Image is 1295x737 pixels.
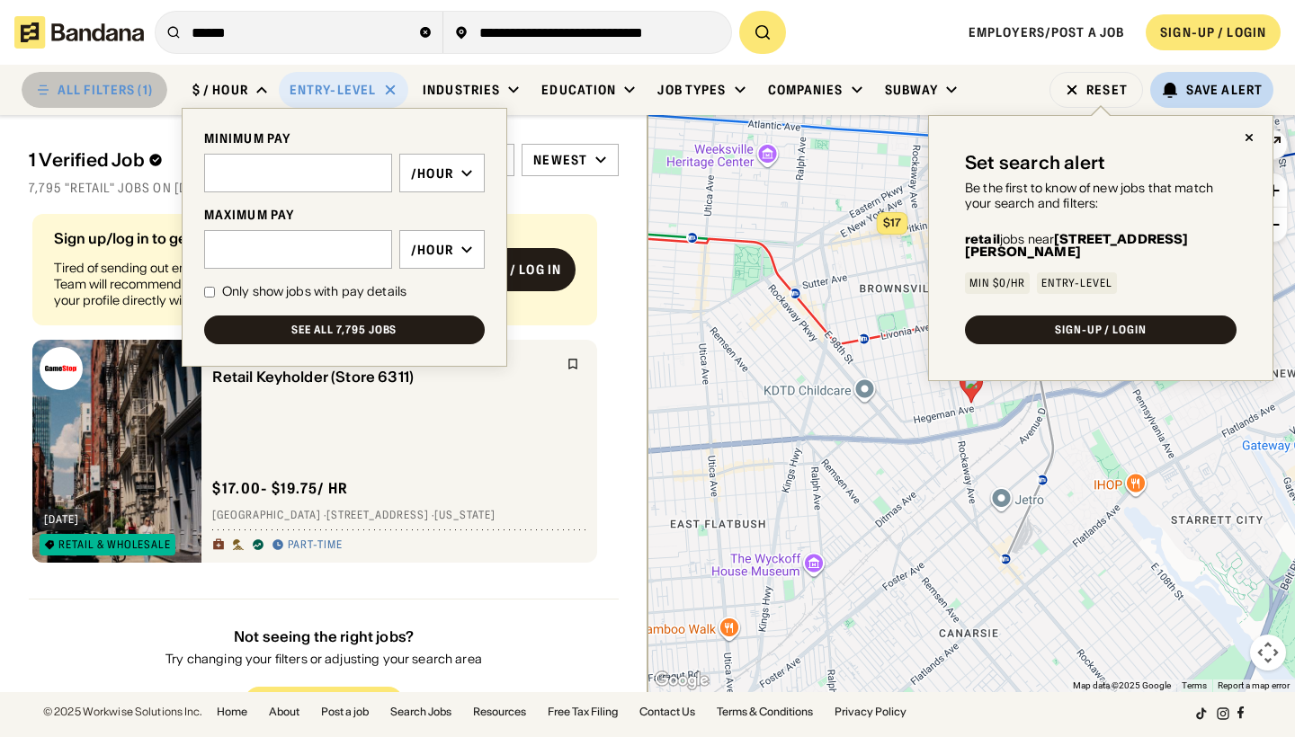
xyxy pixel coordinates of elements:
[290,82,376,98] div: Entry-Level
[1160,24,1266,40] div: SIGN-UP / LOGIN
[54,231,427,245] div: Sign up/log in to get job matches
[423,82,500,98] div: Industries
[29,180,619,196] div: 7,795 "Retail" jobs on [DOMAIN_NAME]
[768,82,844,98] div: Companies
[411,242,453,258] div: /hour
[1086,84,1128,96] div: Reset
[548,706,618,717] a: Free Tax Filing
[883,216,901,229] span: $17
[1250,635,1286,670] button: Map camera controls
[204,207,485,223] div: MAXIMUM PAY
[1186,82,1263,98] div: Save Alert
[965,233,1237,258] div: jobs near
[657,82,726,98] div: Job Types
[1041,278,1113,289] div: Entry-Level
[222,283,406,301] div: Only show jobs with pay details
[40,347,83,390] img: Gamestop logo
[1182,680,1207,690] a: Terms (opens in new tab)
[652,669,711,692] a: Open this area in Google Maps (opens a new window)
[165,653,482,666] div: Try changing your filters or adjusting your search area
[965,152,1105,173] div: Set search alert
[456,262,561,278] div: Sign up / Log in
[969,278,1025,289] div: Min $0/hr
[204,287,215,297] input: Only show jobs with pay details
[652,669,711,692] img: Google
[965,231,1000,247] b: retail
[390,706,451,717] a: Search Jobs
[269,706,299,717] a: About
[217,706,247,717] a: Home
[212,509,586,523] div: [GEOGRAPHIC_DATA] · [STREET_ADDRESS] · [US_STATE]
[288,538,343,553] div: Part-time
[473,706,526,717] a: Resources
[192,82,248,98] div: $ / hour
[204,130,485,147] div: MINIMUM PAY
[54,260,427,309] div: Tired of sending out endless job applications? Bandana Match Team will recommend jobs tailored to...
[212,479,348,498] div: $ 17.00 - $19.75 / hr
[29,149,390,171] div: 1 Verified Job
[965,181,1237,211] div: Be the first to know of new jobs that match your search and filters:
[29,207,619,692] div: grid
[291,324,397,335] div: See all 7,795 jobs
[411,165,453,182] div: /hour
[835,706,906,717] a: Privacy Policy
[44,514,79,525] div: [DATE]
[717,706,813,717] a: Terms & Conditions
[165,628,482,645] div: Not seeing the right jobs?
[1073,680,1171,690] span: Map data ©2025 Google
[321,706,369,717] a: Post a job
[14,16,144,49] img: Bandana logotype
[212,368,556,386] div: Retail Keyholder (Store 6311)
[533,152,587,168] div: Newest
[1218,680,1290,690] a: Report a map error
[541,82,616,98] div: Education
[58,539,171,550] div: Retail & Wholesale
[43,706,202,717] div: © 2025 Workwise Solutions Inc.
[885,82,939,98] div: Subway
[969,24,1124,40] a: Employers/Post a job
[1055,324,1147,335] div: SIGN-UP / LOGIN
[965,231,1188,260] b: [STREET_ADDRESS][PERSON_NAME]
[639,706,695,717] a: Contact Us
[58,84,153,96] div: ALL FILTERS (1)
